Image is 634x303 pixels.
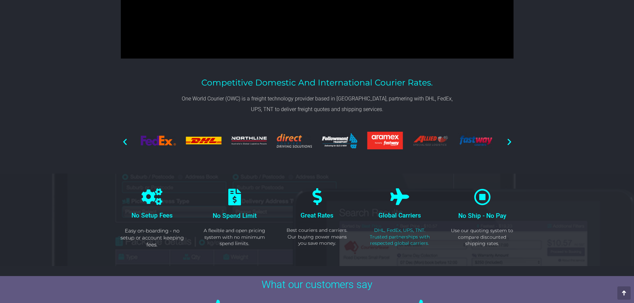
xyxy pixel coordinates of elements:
img: Direct [277,134,312,148]
p: One World Courier (OWC) is a freight technology provider based in [GEOGRAPHIC_DATA], partnering w... [177,93,457,115]
img: Allied Express Logo courier service australia [413,135,448,146]
span: No Spend Limit [213,212,257,220]
p: DHL, FedEx, UPS, TNT. Trusted partnerships with respected global carriers. [366,227,433,247]
h2: What our customers say [114,279,520,290]
img: FedEx_Dark [141,136,176,145]
div: 7 / 16 [322,133,357,151]
div: Image Carousel [141,123,494,161]
div: 6 / 16 [277,134,312,150]
img: DHL [186,137,221,144]
p: Easy on-boarding - no setup or account keeping fees. [119,227,185,248]
div: 3 / 16 [141,136,176,148]
div: 8 / 16 [367,132,403,152]
img: Aramex [367,132,403,149]
span: No Ship - No Pay [458,212,506,220]
p: Best couriers and carriers. Our buying power means you save money. [284,227,350,247]
h3: Competitive domestic and International courier rates. [177,78,457,87]
img: Fastway Couriers [458,132,493,149]
span: No Setup Fees [131,212,173,219]
p: A flexible and open pricing system with no minimum spend limits. [202,227,268,247]
div: 9 / 16 [413,135,448,148]
p: Use our quoting system to compare discounted shipping rates. [449,227,515,247]
img: nl-logo-2x [231,137,267,145]
div: 5 / 16 [231,137,267,147]
span: Global Carriers [378,212,421,219]
img: Followmont Transport Queensland [322,133,357,149]
div: 10 / 16 [458,132,493,152]
div: 4 / 16 [186,137,221,146]
span: Great Rates [301,212,333,219]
